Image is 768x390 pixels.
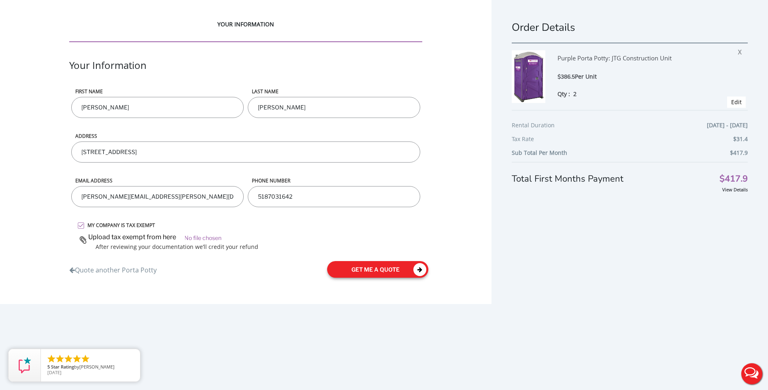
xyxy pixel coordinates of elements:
label: MY COMPANY IS TAX EXEMPT [83,222,423,229]
div: Tax Rate [512,134,748,148]
span: [DATE] [47,369,62,375]
span: Per Unit [575,73,597,80]
div: $386.5 [557,72,715,81]
span: Star Rating [51,364,74,370]
span: 2 [573,90,577,98]
span: $417.9 [719,175,748,183]
li:  [55,354,65,364]
label: phone number [248,177,420,184]
label: LAST NAME [248,88,420,95]
a: Edit [731,98,742,106]
p: After reviewing your documentation we’ll credit your refund [96,243,423,251]
span: X [738,45,746,56]
span: [DATE] - [DATE] [707,120,748,130]
span: [PERSON_NAME] [79,364,115,370]
li:  [64,354,73,364]
a: View Details [722,186,748,193]
img: Review Rating [17,357,33,373]
span: by [47,364,134,370]
button: get me a quote [327,261,428,278]
div: Total First Months Payment [512,162,748,185]
b: $417.9 [730,149,748,156]
label: Email address [71,177,244,184]
a: Quote another Porta Potty [69,261,157,275]
img: paperclip.png.webp [79,236,87,244]
div: Your Information [69,58,423,88]
button: Live Chat [736,358,768,390]
li:  [72,354,82,364]
li:  [47,354,56,364]
b: Sub Total Per Month [512,149,567,156]
h1: Order Details [512,20,748,34]
label: First name [71,88,244,95]
div: Qty : [557,90,715,98]
span: $31.4 [733,134,748,144]
div: YOUR INFORMATION [69,20,423,42]
div: Purple Porta Potty: JTG Construction Unit [557,50,715,72]
span: 5 [47,364,50,370]
div: Rental Duration [512,120,748,134]
li:  [81,354,90,364]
